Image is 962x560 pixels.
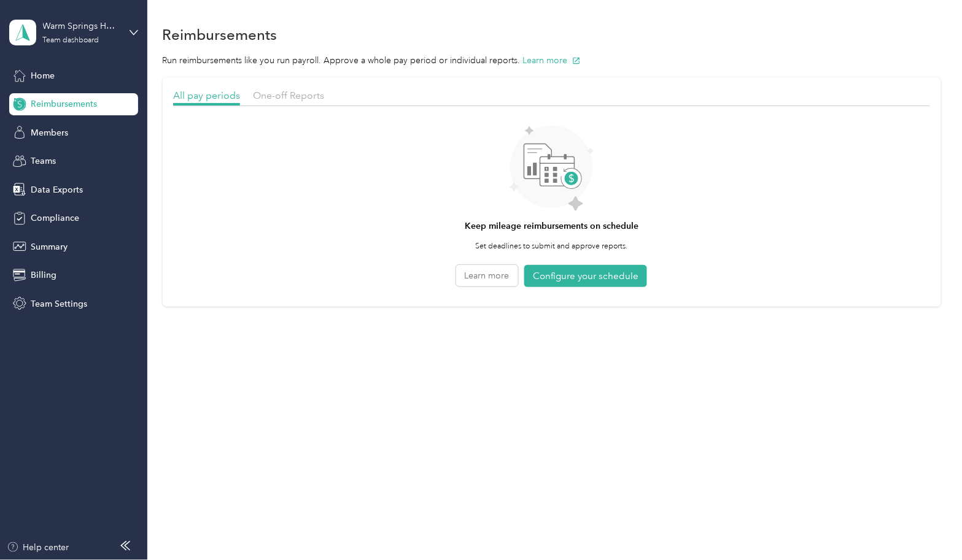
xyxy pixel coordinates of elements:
[31,98,97,110] span: Reimbursements
[31,155,56,167] span: Teams
[253,90,324,101] span: One-off Reports
[163,54,941,67] p: Run reimbursements like you run payroll. Approve a whole pay period or individual reports.
[43,20,120,33] div: Warm Springs Home Health Inc
[31,183,83,196] span: Data Exports
[31,297,87,310] span: Team Settings
[43,37,99,44] div: Team dashboard
[163,28,277,41] h1: Reimbursements
[31,126,68,139] span: Members
[31,69,55,82] span: Home
[456,265,518,286] button: Learn more
[173,90,240,101] span: All pay periods
[524,265,647,288] button: Configure your schedule
[31,240,68,253] span: Summary
[31,269,56,282] span: Billing
[7,541,69,554] button: Help center
[523,54,581,67] button: Learn more
[31,212,79,224] span: Compliance
[476,241,628,252] p: Set deadlines to submit and approve reports.
[465,220,638,232] h4: Keep mileage reimbursements on schedule
[893,491,962,560] iframe: Everlance-gr Chat Button Frame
